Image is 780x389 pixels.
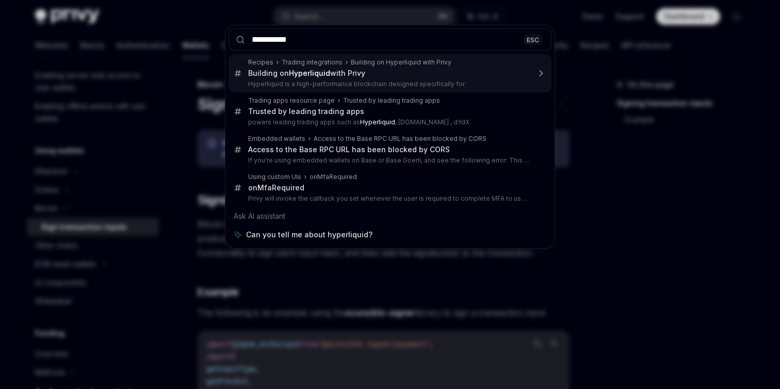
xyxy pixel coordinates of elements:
[248,58,273,67] div: Recipes
[248,107,364,116] div: Trusted by leading trading apps
[248,135,305,143] div: Embedded wallets
[248,96,335,105] div: Trading apps resource page
[248,69,365,78] div: Building on with Privy
[310,173,357,181] div: onMfaRequired
[343,96,440,105] div: Trusted by leading trading apps
[248,118,530,126] p: powers leading trading apps such as , [DOMAIN_NAME] , dYdX
[248,183,304,192] div: onMfaRequired
[248,145,450,154] div: Access to the Base RPC URL has been blocked by CORS
[351,58,451,67] div: Building on Hyperliquid with Privy
[248,80,530,88] p: Hyperliquid is a high-performance blockchain designed specifically for
[360,118,395,126] b: Hyperliquid
[524,34,542,45] div: ESC
[314,135,486,143] div: Access to the Base RPC URL has been blocked by CORS
[282,58,343,67] div: Trading integrations
[248,173,301,181] div: Using custom UIs
[248,156,530,165] p: If you're using embedded wallets on Base or Base Goerli, and see the following error: This likely in
[229,207,551,225] div: Ask AI assistant
[289,69,330,77] b: Hyperliquid
[248,194,530,203] p: Privy will invoke the callback you set whenever the user is required to complete MFA to use the emb
[246,230,372,240] span: Can you tell me about hyperliquid?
